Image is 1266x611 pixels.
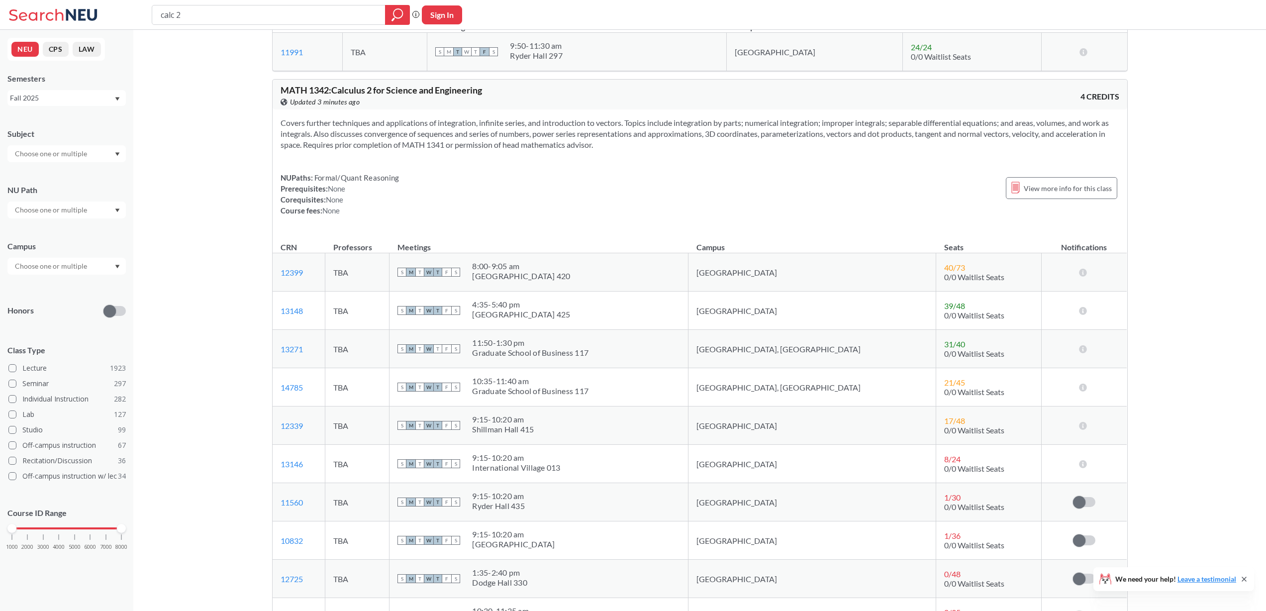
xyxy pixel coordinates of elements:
[43,42,69,57] button: CPS
[433,421,442,430] span: T
[8,454,126,467] label: Recitation/Discussion
[281,117,1119,150] section: Covers further techniques and applications of integration, infinite series, and introduction to v...
[10,204,94,216] input: Choose one or multiple
[7,202,126,218] div: Dropdown arrow
[406,498,415,507] span: M
[53,544,65,550] span: 4000
[7,345,126,356] span: Class Type
[944,378,965,387] span: 21 / 45
[7,508,126,519] p: Course ID Range
[118,424,126,435] span: 99
[406,268,415,277] span: M
[451,268,460,277] span: S
[115,97,120,101] svg: Dropdown arrow
[10,260,94,272] input: Choose one or multiple
[8,377,126,390] label: Seminar
[115,544,127,550] span: 8000
[944,349,1004,358] span: 0/0 Waitlist Seats
[397,344,406,353] span: S
[688,560,936,598] td: [GEOGRAPHIC_DATA]
[8,393,126,406] label: Individual Instruction
[472,338,588,348] div: 11:50 - 1:30 pm
[415,574,424,583] span: T
[325,445,390,483] td: TBA
[433,383,442,392] span: T
[944,301,965,310] span: 39 / 48
[442,459,451,468] span: F
[325,521,390,560] td: TBA
[118,440,126,451] span: 67
[472,491,525,501] div: 9:15 - 10:20 am
[433,459,442,468] span: T
[424,459,433,468] span: W
[8,408,126,421] label: Lab
[435,47,444,56] span: S
[442,268,451,277] span: F
[8,470,126,483] label: Off-campus instruction w/ lec
[510,51,563,61] div: Ryder Hall 297
[944,540,1004,550] span: 0/0 Waitlist Seats
[442,498,451,507] span: F
[397,574,406,583] span: S
[115,208,120,212] svg: Dropdown arrow
[451,459,460,468] span: S
[397,383,406,392] span: S
[7,145,126,162] div: Dropdown arrow
[944,310,1004,320] span: 0/0 Waitlist Seats
[406,574,415,583] span: M
[281,421,303,430] a: 12339
[397,498,406,507] span: S
[424,344,433,353] span: W
[84,544,96,550] span: 6000
[415,421,424,430] span: T
[406,344,415,353] span: M
[472,376,588,386] div: 10:35 - 11:40 am
[688,292,936,330] td: [GEOGRAPHIC_DATA]
[290,97,360,107] span: Updated 3 minutes ago
[325,253,390,292] td: TBA
[281,574,303,584] a: 12725
[6,544,18,550] span: 1000
[385,5,410,25] div: magnifying glass
[424,421,433,430] span: W
[7,241,126,252] div: Campus
[1177,575,1236,583] a: Leave a testimonial
[688,407,936,445] td: [GEOGRAPHIC_DATA]
[325,330,390,368] td: TBA
[406,421,415,430] span: M
[472,414,534,424] div: 9:15 - 10:20 am
[444,47,453,56] span: M
[313,173,399,182] span: Formal/Quant Reasoning
[442,574,451,583] span: F
[451,306,460,315] span: S
[462,47,471,56] span: W
[472,578,527,588] div: Dodge Hall 330
[911,42,932,52] span: 24 / 24
[415,498,424,507] span: T
[424,574,433,583] span: W
[451,421,460,430] span: S
[118,455,126,466] span: 36
[281,85,482,96] span: MATH 1342 : Calculus 2 for Science and Engineering
[472,463,560,473] div: International Village 013
[944,416,965,425] span: 17 / 48
[415,268,424,277] span: T
[7,185,126,196] div: NU Path
[944,272,1004,282] span: 0/0 Waitlist Seats
[453,47,462,56] span: T
[489,47,498,56] span: S
[688,521,936,560] td: [GEOGRAPHIC_DATA]
[944,454,961,464] span: 8 / 24
[325,483,390,521] td: TBA
[472,261,570,271] div: 8:00 - 9:05 am
[406,536,415,545] span: M
[472,271,570,281] div: [GEOGRAPHIC_DATA] 420
[424,498,433,507] span: W
[944,579,1004,588] span: 0/0 Waitlist Seats
[944,531,961,540] span: 1 / 36
[415,459,424,468] span: T
[1024,182,1112,195] span: View more info for this class
[114,394,126,405] span: 282
[325,292,390,330] td: TBA
[322,206,340,215] span: None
